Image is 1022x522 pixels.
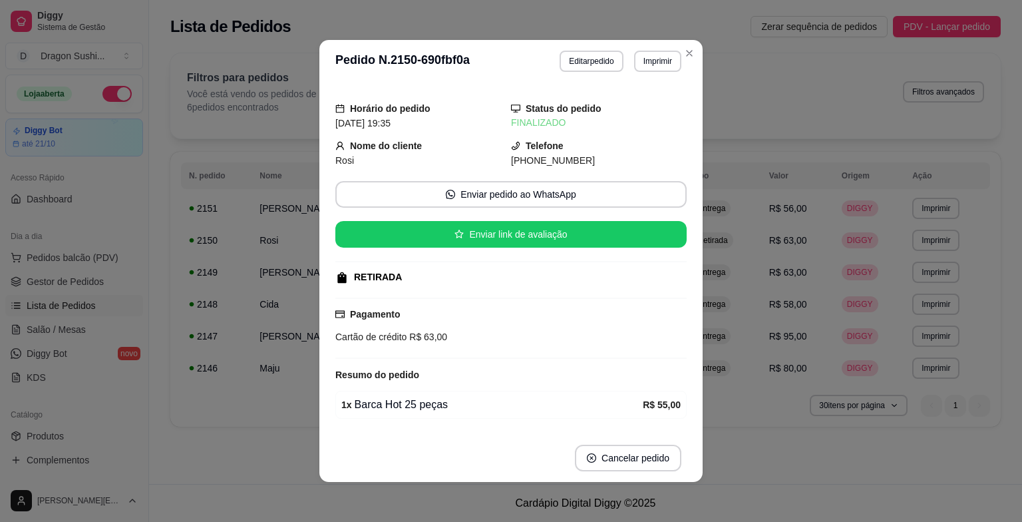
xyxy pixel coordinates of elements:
[341,399,352,410] strong: 1 x
[354,270,402,284] div: RETIRADA
[350,309,400,320] strong: Pagamento
[335,310,345,319] span: credit-card
[407,332,447,342] span: R$ 63,00
[335,155,354,166] span: Rosi
[511,104,520,113] span: desktop
[335,221,687,248] button: starEnviar link de avaliação
[526,103,601,114] strong: Status do pedido
[526,140,564,151] strong: Telefone
[446,190,455,199] span: whats-app
[454,230,464,239] span: star
[341,397,643,413] div: Barca Hot 25 peças
[350,103,430,114] strong: Horário do pedido
[643,399,681,410] strong: R$ 55,00
[335,118,391,129] span: [DATE] 19:35
[335,181,687,208] button: whats-appEnviar pedido ao WhatsApp
[335,51,470,72] h3: Pedido N. 2150-690fbf0a
[511,155,595,166] span: [PHONE_NUMBER]
[575,445,681,471] button: close-circleCancelar pedido
[335,104,345,113] span: calendar
[335,332,407,342] span: Cartão de crédito
[511,141,520,150] span: phone
[634,51,681,72] button: Imprimir
[679,43,700,64] button: Close
[335,370,419,380] strong: Resumo do pedido
[511,116,687,130] div: FINALIZADO
[335,141,345,150] span: user
[560,51,623,72] button: Editarpedido
[350,140,422,151] strong: Nome do cliente
[587,453,596,463] span: close-circle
